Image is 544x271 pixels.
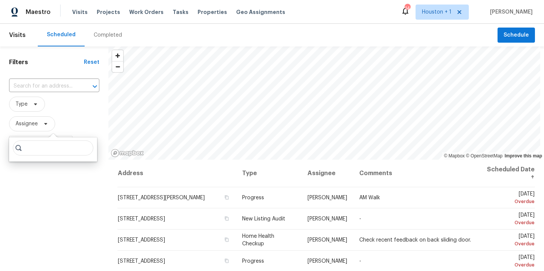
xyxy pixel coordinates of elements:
button: Schedule [498,28,535,43]
button: Zoom out [112,61,123,72]
span: Visits [72,8,88,16]
div: Overdue [484,219,535,226]
span: [PERSON_NAME] [308,237,347,243]
canvas: Map [108,46,540,160]
span: Visits [9,27,26,43]
div: Completed [94,31,122,39]
span: Houston + 1 [422,8,451,16]
div: Overdue [484,261,535,269]
span: Schedule [504,31,529,40]
span: Tasks [173,9,189,15]
h1: Filters [9,59,84,66]
span: [DATE] [484,191,535,205]
span: Zoom out [112,62,123,72]
span: Geo Assignments [236,8,285,16]
span: [STREET_ADDRESS] [118,216,165,222]
span: [DATE] [484,234,535,248]
span: [DATE] [484,255,535,269]
a: Improve this map [505,153,542,159]
span: - [359,259,361,264]
span: Check recent feedback on back sliding door. [359,237,471,243]
span: Progress [242,195,264,200]
div: Overdue [484,240,535,248]
span: [PERSON_NAME] [308,259,347,264]
span: [PERSON_NAME] [487,8,533,16]
div: 14 [405,5,410,12]
span: [STREET_ADDRESS] [118,259,165,264]
span: Projects [97,8,120,16]
div: Scheduled [47,31,76,38]
span: AM Walk [359,195,380,200]
button: Copy Address [223,257,230,264]
span: [STREET_ADDRESS] [118,237,165,243]
a: OpenStreetMap [466,153,502,159]
div: Overdue [484,198,535,205]
span: [PERSON_NAME] [308,195,347,200]
button: Zoom in [112,50,123,61]
span: Progress [242,259,264,264]
th: Assignee [301,160,353,187]
span: Properties [198,8,227,16]
span: [STREET_ADDRESS][PERSON_NAME] [118,195,205,200]
th: Comments [353,160,478,187]
span: Type [15,100,28,108]
span: New Listing Audit [242,216,285,222]
div: Reset [84,59,99,66]
th: Address [117,160,236,187]
span: - [359,216,361,222]
span: Maestro [26,8,51,16]
span: [DATE] [484,212,535,226]
button: Copy Address [223,194,230,201]
span: Assignee [15,120,38,128]
span: [PERSON_NAME] [308,216,347,222]
button: Copy Address [223,215,230,222]
th: Type [236,160,301,187]
span: Work Orders [129,8,164,16]
a: Mapbox [444,153,465,159]
button: Open [90,81,100,92]
span: Home Health Checkup [242,234,274,246]
input: Search for an address... [9,80,78,92]
button: Copy Address [223,236,230,243]
th: Scheduled Date ↑ [478,160,535,187]
a: Mapbox homepage [111,149,144,157]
